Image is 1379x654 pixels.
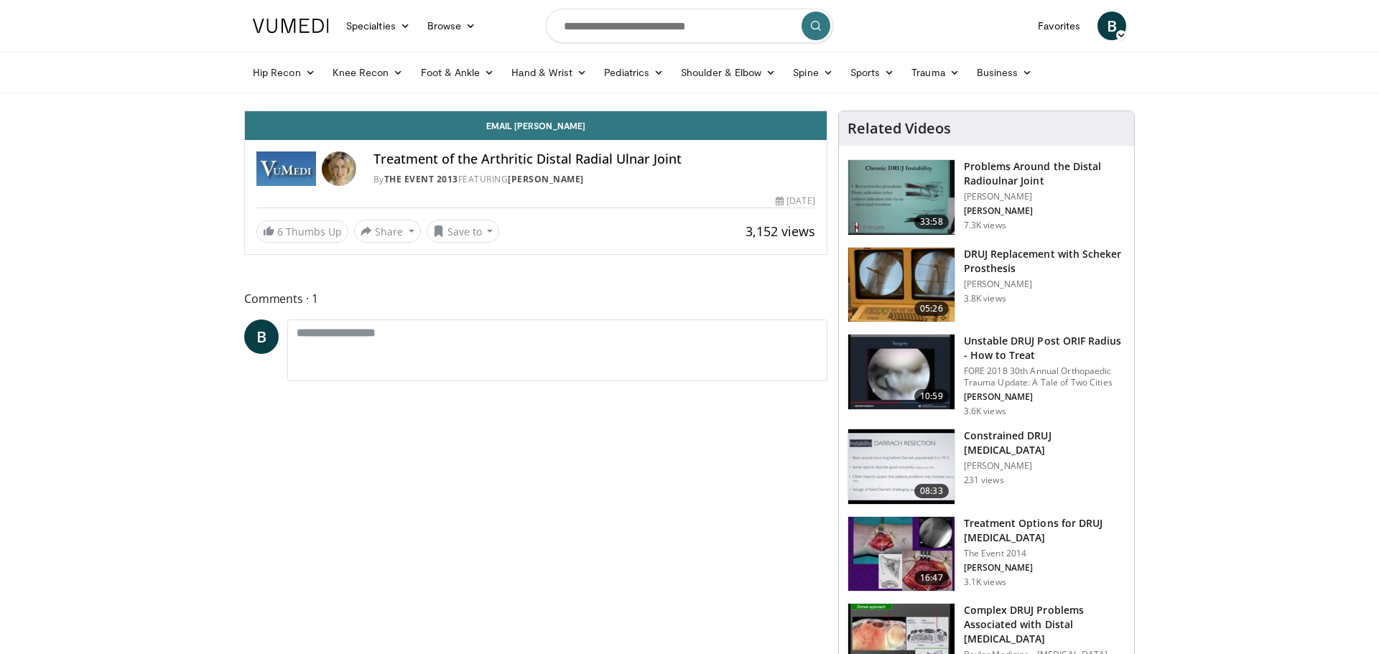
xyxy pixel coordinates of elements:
[322,151,356,186] img: Avatar
[427,220,500,243] button: Save to
[842,58,904,87] a: Sports
[384,173,458,185] a: The Event 2013
[848,429,1125,505] a: 08:33 Constrained DRUJ [MEDICAL_DATA] [PERSON_NAME] 231 views
[373,151,815,167] h4: Treatment of the Arthritic Distal Radial Ulnar Joint
[848,429,955,504] img: 70b07dbd-d64c-42ac-8a20-102a2f5fd4b1.150x105_q85_crop-smart_upscale.jpg
[914,389,949,403] span: 10:59
[848,248,955,322] img: 92f70ee6-49f3-4f5c-86f2-bab7e177504d.150x105_q85_crop-smart_upscale.jpg
[245,111,827,140] a: Email [PERSON_NAME]
[672,58,784,87] a: Shoulder & Elbow
[1029,11,1089,40] a: Favorites
[848,159,1125,235] a: 33:58 Problems Around the Distal Radioulnar Joint [PERSON_NAME] [PERSON_NAME] 7.3K views
[848,335,955,409] img: 7c335dcf-d60a-41f3-9394-f4fa45160edd.150x105_q85_crop-smart_upscale.jpg
[338,11,419,40] a: Specialties
[964,247,1125,276] h3: DRUJ Replacement with Scheker Prosthesis
[964,191,1125,202] p: [PERSON_NAME]
[503,58,595,87] a: Hand & Wrist
[256,151,316,186] img: The Event 2013
[964,391,1125,403] p: [PERSON_NAME]
[848,516,1125,592] a: 16:47 Treatment Options for DRUJ [MEDICAL_DATA] The Event 2014 [PERSON_NAME] 3.1K views
[964,548,1125,559] p: The Event 2014
[256,220,348,243] a: 6 Thumbs Up
[546,9,833,43] input: Search topics, interventions
[253,19,329,33] img: VuMedi Logo
[324,58,412,87] a: Knee Recon
[914,302,949,316] span: 05:26
[848,120,951,137] h4: Related Videos
[354,220,421,243] button: Share
[964,205,1125,217] p: [PERSON_NAME]
[1097,11,1126,40] a: B
[964,220,1006,231] p: 7.3K views
[244,58,324,87] a: Hip Recon
[964,293,1006,304] p: 3.8K views
[848,517,955,592] img: cc41fa34-f29d-430d-827a-42e7ab01ced2.150x105_q85_crop-smart_upscale.jpg
[412,58,503,87] a: Foot & Ankle
[595,58,672,87] a: Pediatrics
[964,576,1006,588] p: 3.1K views
[244,289,827,308] span: Comments 1
[964,460,1125,472] p: [PERSON_NAME]
[914,484,949,498] span: 08:33
[903,58,968,87] a: Trauma
[776,195,814,207] div: [DATE]
[277,225,283,238] span: 6
[968,58,1041,87] a: Business
[964,429,1125,457] h3: Constrained DRUJ [MEDICAL_DATA]
[419,11,485,40] a: Browse
[964,334,1125,363] h3: Unstable DRUJ Post ORIF Radius - How to Treat
[914,571,949,585] span: 16:47
[964,562,1125,574] p: [PERSON_NAME]
[964,279,1125,290] p: [PERSON_NAME]
[848,160,955,235] img: bbb4fcc0-f4d3-431b-87df-11a0caa9bf74.150x105_q85_crop-smart_upscale.jpg
[508,173,584,185] a: [PERSON_NAME]
[964,603,1125,646] h3: Complex DRUJ Problems Associated with Distal [MEDICAL_DATA]
[244,319,279,354] a: B
[848,334,1125,417] a: 10:59 Unstable DRUJ Post ORIF Radius - How to Treat FORE 2018 30th Annual Orthopaedic Trauma Upda...
[746,223,815,240] span: 3,152 views
[373,173,815,186] div: By FEATURING
[964,406,1006,417] p: 3.6K views
[784,58,841,87] a: Spine
[848,247,1125,323] a: 05:26 DRUJ Replacement with Scheker Prosthesis [PERSON_NAME] 3.8K views
[964,159,1125,188] h3: Problems Around the Distal Radioulnar Joint
[964,475,1004,486] p: 231 views
[964,365,1125,388] p: FORE 2018 30th Annual Orthopaedic Trauma Update: A Tale of Two Cities
[914,215,949,229] span: 33:58
[964,516,1125,545] h3: Treatment Options for DRUJ [MEDICAL_DATA]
